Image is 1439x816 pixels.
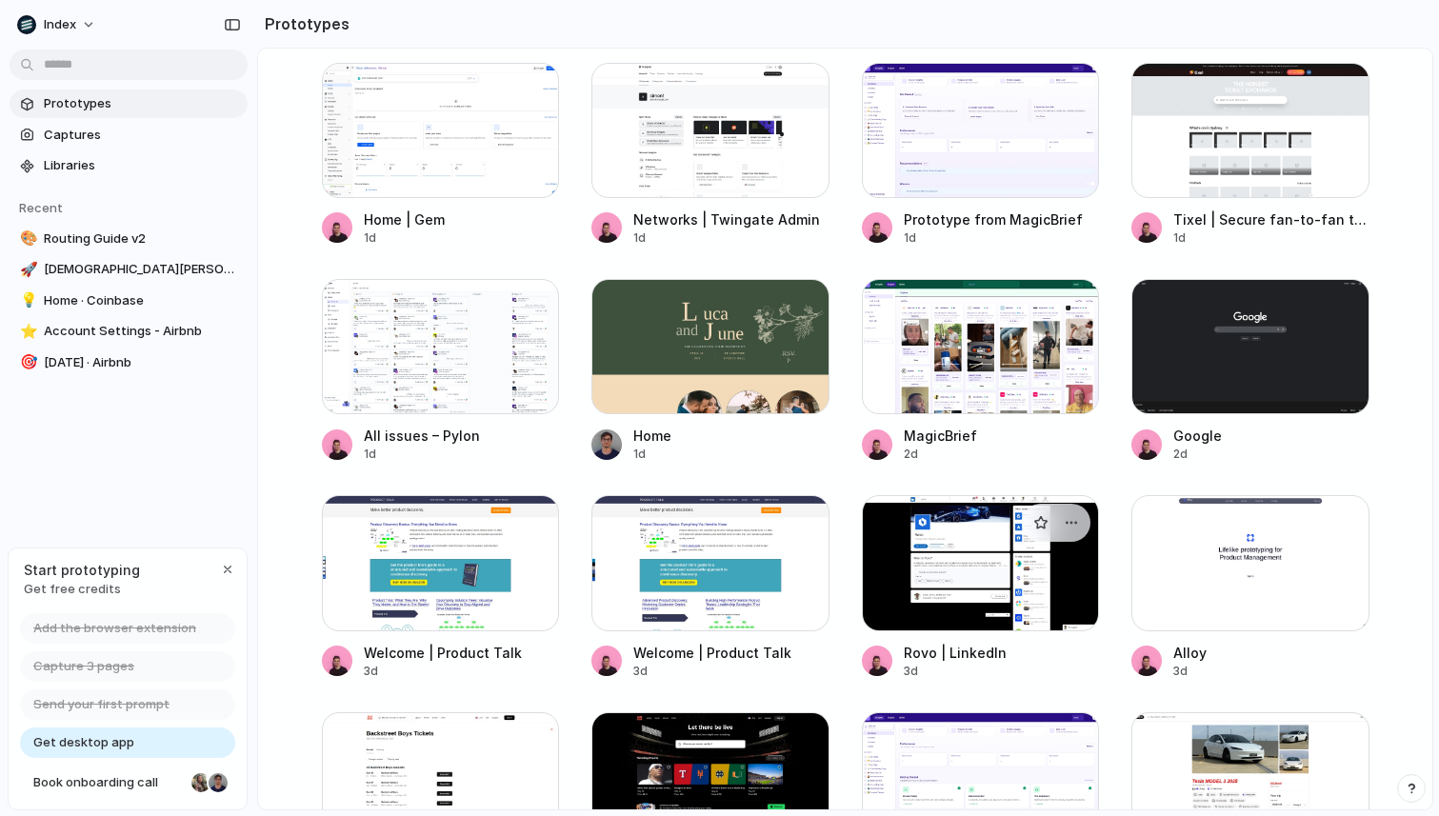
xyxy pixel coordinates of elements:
a: Prototype from MagicBriefPrototype from MagicBrief1d [862,63,1100,247]
a: GoogleGoogle2d [1131,279,1369,463]
div: Welcome | Product Talk [364,643,522,663]
span: Index [44,15,76,34]
a: Rovo | LinkedInRovo | LinkedIn3d [862,495,1100,679]
div: 1d [364,446,480,463]
a: Networks | Twingate AdminNetworks | Twingate Admin1d [591,63,829,247]
span: [DATE] · Airbnb [44,353,240,372]
a: ⭐Account Settings - Airbnb [10,317,248,346]
div: Tixel | Secure fan-to-fan ticket resale to live events [1173,209,1369,229]
div: Alloy [1173,643,1207,663]
div: 💡 [20,289,33,311]
a: 💡Home · Coinbase [10,287,248,315]
div: 3d [633,663,791,680]
div: Christian Iacullo [207,771,230,794]
a: Captures [10,121,248,149]
span: Add the browser extension [33,619,196,638]
span: [DEMOGRAPHIC_DATA][PERSON_NAME] [44,260,240,279]
button: 🎨 [17,229,36,249]
span: Home · Coinbase [44,291,240,310]
div: Home [633,426,671,446]
button: Index [10,10,106,40]
a: 🎯[DATE] · Airbnb [10,348,248,377]
div: 🚀 [20,259,33,281]
div: Home | Gem [364,209,445,229]
a: Welcome | Product TalkWelcome | Product Talk3d [591,495,829,679]
div: 1d [1173,229,1369,247]
a: Welcome | Product TalkWelcome | Product Talk3d [322,495,560,679]
span: Get free credits [24,580,140,599]
span: Book onboarding call [33,773,184,792]
span: Captures [44,126,240,145]
span: Send your first prompt [33,695,170,714]
a: Home | GemHome | Gem1d [322,63,560,247]
div: Rovo | LinkedIn [904,643,1007,663]
button: 💡 [17,291,36,310]
a: Prototypes [10,90,248,118]
div: 🎯 [20,351,33,373]
div: 1d [364,229,445,247]
div: 3d [364,663,522,680]
span: Start prototyping [24,560,140,580]
a: 🎨Routing Guide v2 [10,225,248,253]
div: 🎨 [20,228,33,249]
a: All issues – PylonAll issues – Pylon1d [322,279,560,463]
span: Get desktop app [33,733,134,752]
button: ⭐ [17,322,36,341]
div: 2d [1173,446,1222,463]
a: Libraries [10,151,248,180]
div: Networks | Twingate Admin [633,209,820,229]
div: 2d [904,446,977,463]
div: Welcome | Product Talk [633,643,791,663]
div: 1d [904,229,1083,247]
span: Account Settings - Airbnb [44,322,240,341]
div: 1d [633,229,820,247]
div: Google [1173,426,1222,446]
span: Capture 3 pages [33,657,134,676]
div: MagicBrief [904,426,977,446]
a: Tixel | Secure fan-to-fan ticket resale to live eventsTixel | Secure fan-to-fan ticket resale to ... [1131,63,1369,247]
button: 🎯 [17,353,36,372]
div: Nicole Kubica [190,771,212,794]
span: Recent [19,200,63,215]
button: 🚀 [17,260,36,279]
span: Prototypes [44,94,240,113]
a: 🚀[DEMOGRAPHIC_DATA][PERSON_NAME] [10,255,248,284]
div: 3d [904,663,1007,680]
div: 1d [633,446,671,463]
div: All issues – Pylon [364,426,480,446]
a: AlloyAlloy3d [1131,495,1369,679]
a: Book onboarding call [20,767,235,798]
span: Libraries [44,156,240,175]
a: HomeHome1d [591,279,829,463]
a: MagicBriefMagicBrief2d [862,279,1100,463]
div: Prototype from MagicBrief [904,209,1083,229]
span: Routing Guide v2 [44,229,240,249]
a: Get desktop app [20,727,235,758]
div: ⭐ [20,321,33,343]
div: 3d [1173,663,1207,680]
h2: Prototypes [257,12,350,35]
